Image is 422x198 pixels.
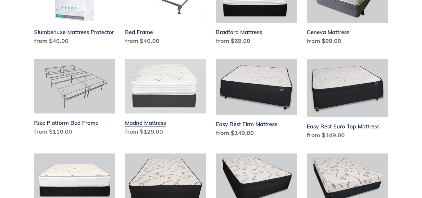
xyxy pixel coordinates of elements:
[125,59,206,139] a: Madrid Mattress
[216,59,297,140] a: Easy Rest Firm Mattress
[307,59,388,142] a: Easy Rest Euro Top Mattress
[34,59,115,139] a: Rize Platform Bed Frame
